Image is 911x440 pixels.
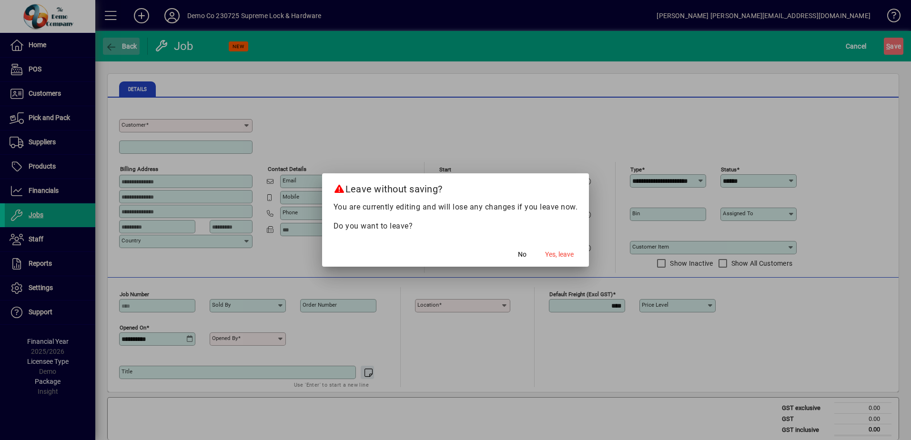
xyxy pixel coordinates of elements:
[541,246,577,263] button: Yes, leave
[322,173,589,201] h2: Leave without saving?
[545,250,574,260] span: Yes, leave
[518,250,526,260] span: No
[334,220,578,232] p: Do you want to leave?
[334,201,578,213] p: You are currently editing and will lose any changes if you leave now.
[507,246,537,263] button: No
